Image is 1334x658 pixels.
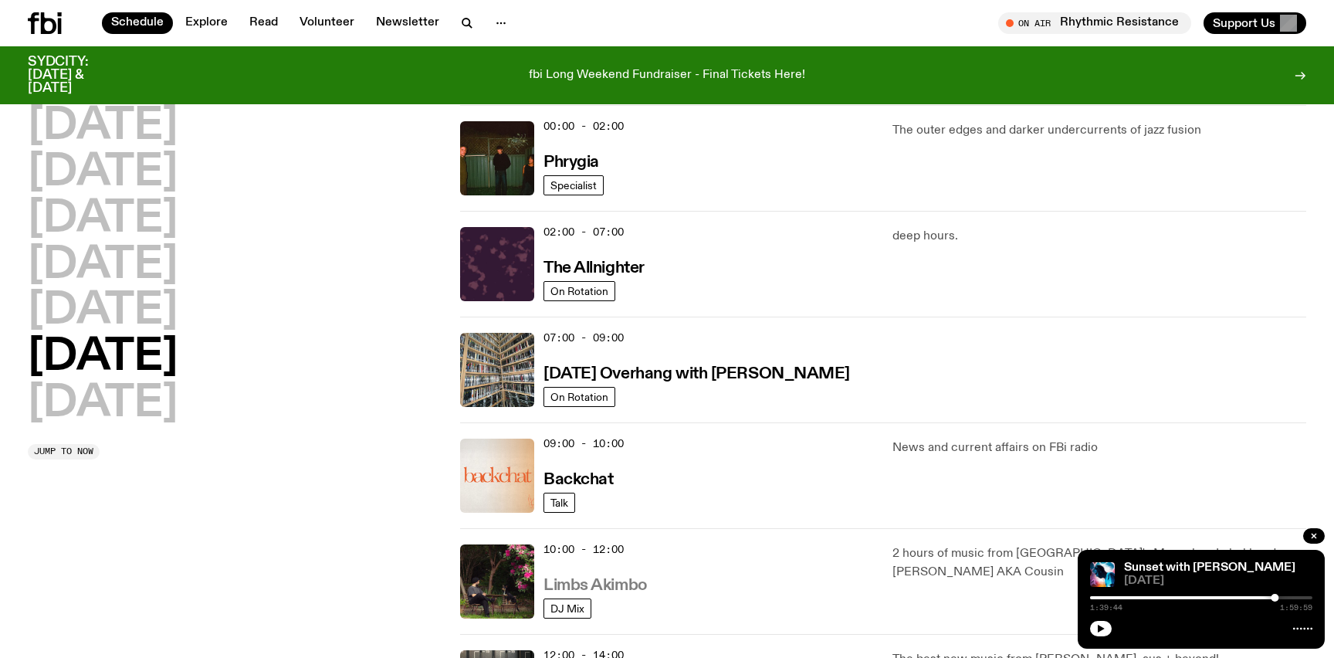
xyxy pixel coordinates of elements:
span: [DATE] [1124,575,1312,587]
button: [DATE] [28,382,178,426]
h3: Phrygia [543,154,599,171]
span: DJ Mix [550,603,584,615]
span: Talk [550,497,568,509]
button: [DATE] [28,105,178,148]
button: Support Us [1204,12,1306,34]
p: 2 hours of music from [GEOGRAPHIC_DATA]'s Moonshoe Label head, [PERSON_NAME] AKA Cousin [892,544,1306,582]
span: Specialist [550,180,597,192]
button: [DATE] [28,198,178,241]
a: Limbs Akimbo [543,575,648,594]
a: Phrygia [543,151,599,171]
button: [DATE] [28,336,178,379]
span: 10:00 - 12:00 [543,542,624,557]
span: 1:39:44 [1090,604,1122,612]
button: [DATE] [28,151,178,195]
img: A corner shot of the fbi music library [460,333,534,407]
span: 09:00 - 10:00 [543,436,624,451]
a: Volunteer [290,12,364,34]
span: On Rotation [550,392,608,403]
span: Jump to now [34,447,93,456]
button: [DATE] [28,244,178,287]
a: Talk [543,493,575,513]
p: deep hours. [892,227,1306,246]
p: The outer edges and darker undercurrents of jazz fusion [892,121,1306,140]
a: Sunset with [PERSON_NAME] [1124,561,1295,574]
h3: Limbs Akimbo [543,578,648,594]
a: [DATE] Overhang with [PERSON_NAME] [543,363,850,382]
a: On Rotation [543,281,615,301]
button: [DATE] [28,290,178,333]
a: Read [240,12,287,34]
h3: SYDCITY: [DATE] & [DATE] [28,56,127,95]
a: Explore [176,12,237,34]
a: DJ Mix [543,599,591,619]
span: Support Us [1213,16,1275,30]
h3: The Allnighter [543,260,645,276]
p: fbi Long Weekend Fundraiser - Final Tickets Here! [529,69,805,83]
span: 1:59:59 [1280,604,1312,612]
img: Jackson sits at an outdoor table, legs crossed and gazing at a black and brown dog also sitting a... [460,544,534,619]
span: 07:00 - 09:00 [543,331,624,345]
h3: Backchat [543,472,613,488]
h3: [DATE] Overhang with [PERSON_NAME] [543,366,850,382]
span: 02:00 - 07:00 [543,225,624,239]
span: 00:00 - 02:00 [543,119,624,134]
img: Simon Caldwell stands side on, looking downwards. He has headphones on. Behind him is a brightly ... [1090,562,1115,587]
img: A greeny-grainy film photo of Bela, John and Bindi at night. They are standing in a backyard on g... [460,121,534,195]
a: Backchat [543,469,613,488]
a: Newsletter [367,12,449,34]
button: On AirRhythmic Resistance [998,12,1191,34]
a: Schedule [102,12,173,34]
a: The Allnighter [543,257,645,276]
p: News and current affairs on FBi radio [892,439,1306,457]
button: Jump to now [28,444,100,460]
span: On Rotation [550,286,608,297]
a: Specialist [543,175,604,195]
a: On Rotation [543,387,615,407]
